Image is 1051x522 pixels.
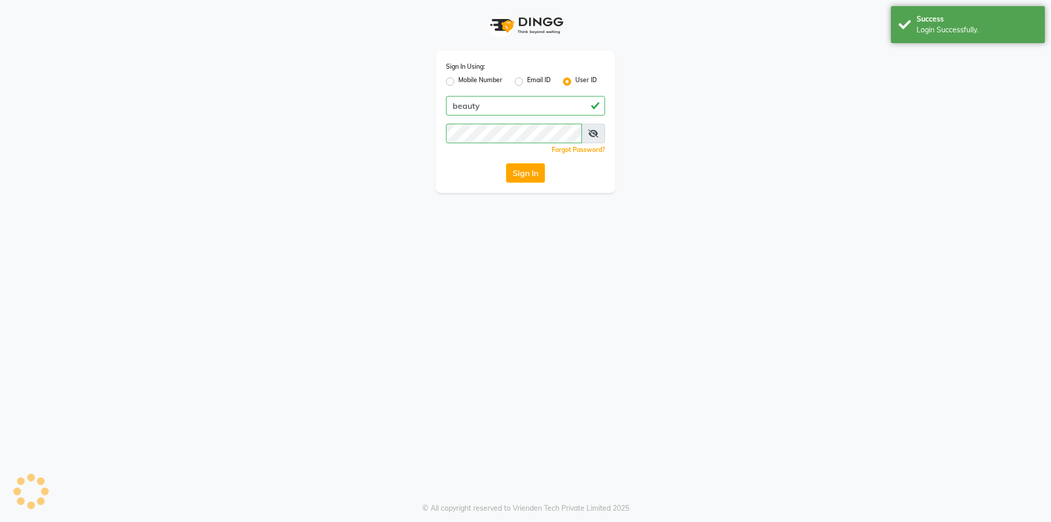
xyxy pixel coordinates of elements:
[458,75,502,88] label: Mobile Number
[552,146,605,153] a: Forgot Password?
[446,62,485,71] label: Sign In Using:
[527,75,551,88] label: Email ID
[484,10,567,41] img: logo1.svg
[446,96,605,115] input: Username
[917,14,1037,25] div: Success
[506,163,545,183] button: Sign In
[446,124,582,143] input: Username
[575,75,597,88] label: User ID
[917,25,1037,35] div: Login Successfully.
